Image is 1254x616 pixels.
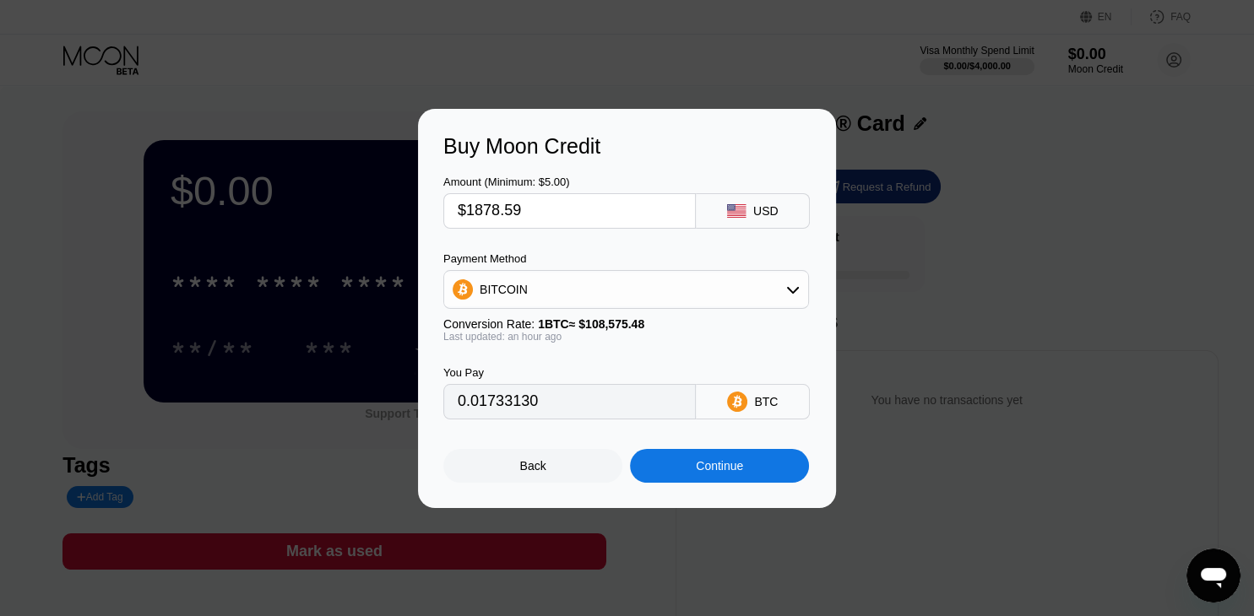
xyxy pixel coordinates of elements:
span: 1 BTC ≈ $108,575.48 [538,317,644,331]
div: USD [753,204,779,218]
div: Conversion Rate: [443,317,809,331]
div: Buy Moon Credit [443,134,811,159]
iframe: Button to launch messaging window [1186,548,1240,602]
div: Amount (Minimum: $5.00) [443,176,696,188]
div: Payment Method [443,252,809,265]
div: Back [520,459,546,473]
div: You Pay [443,366,696,379]
div: Continue [696,459,743,473]
div: Last updated: an hour ago [443,331,809,343]
div: BTC [754,395,778,408]
input: $0.00 [458,194,681,228]
div: Continue [630,449,809,483]
div: BITCOIN [444,273,808,306]
div: BITCOIN [480,283,528,296]
div: Back [443,449,622,483]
